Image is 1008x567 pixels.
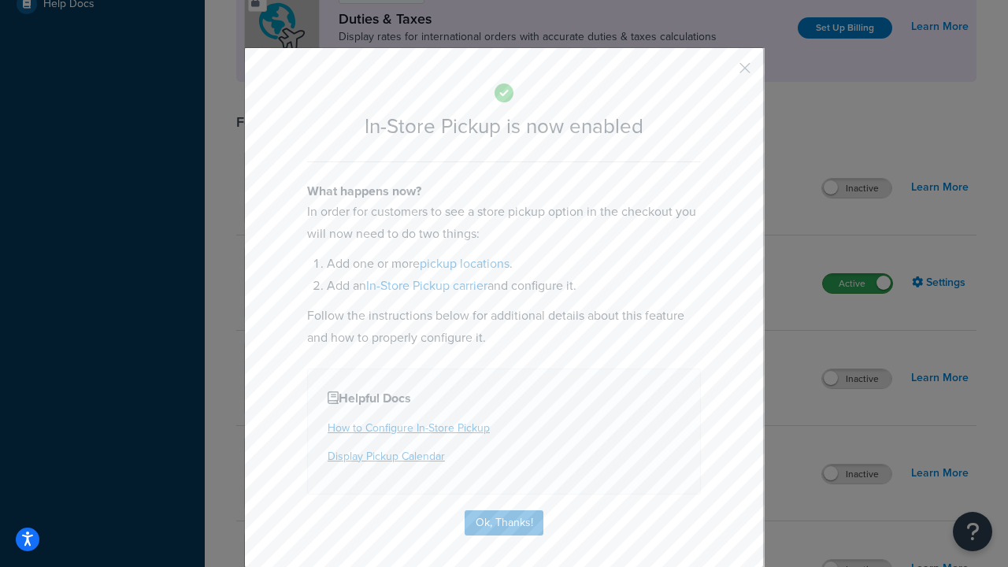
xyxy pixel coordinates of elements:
a: In-Store Pickup carrier [366,276,487,295]
button: Ok, Thanks! [465,510,543,535]
a: Display Pickup Calendar [328,448,445,465]
li: Add one or more . [327,253,701,275]
a: How to Configure In-Store Pickup [328,420,490,436]
li: Add an and configure it. [327,275,701,297]
a: pickup locations [420,254,510,272]
p: In order for customers to see a store pickup option in the checkout you will now need to do two t... [307,201,701,245]
p: Follow the instructions below for additional details about this feature and how to properly confi... [307,305,701,349]
h4: What happens now? [307,182,701,201]
h2: In-Store Pickup is now enabled [307,115,701,138]
h4: Helpful Docs [328,389,680,408]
